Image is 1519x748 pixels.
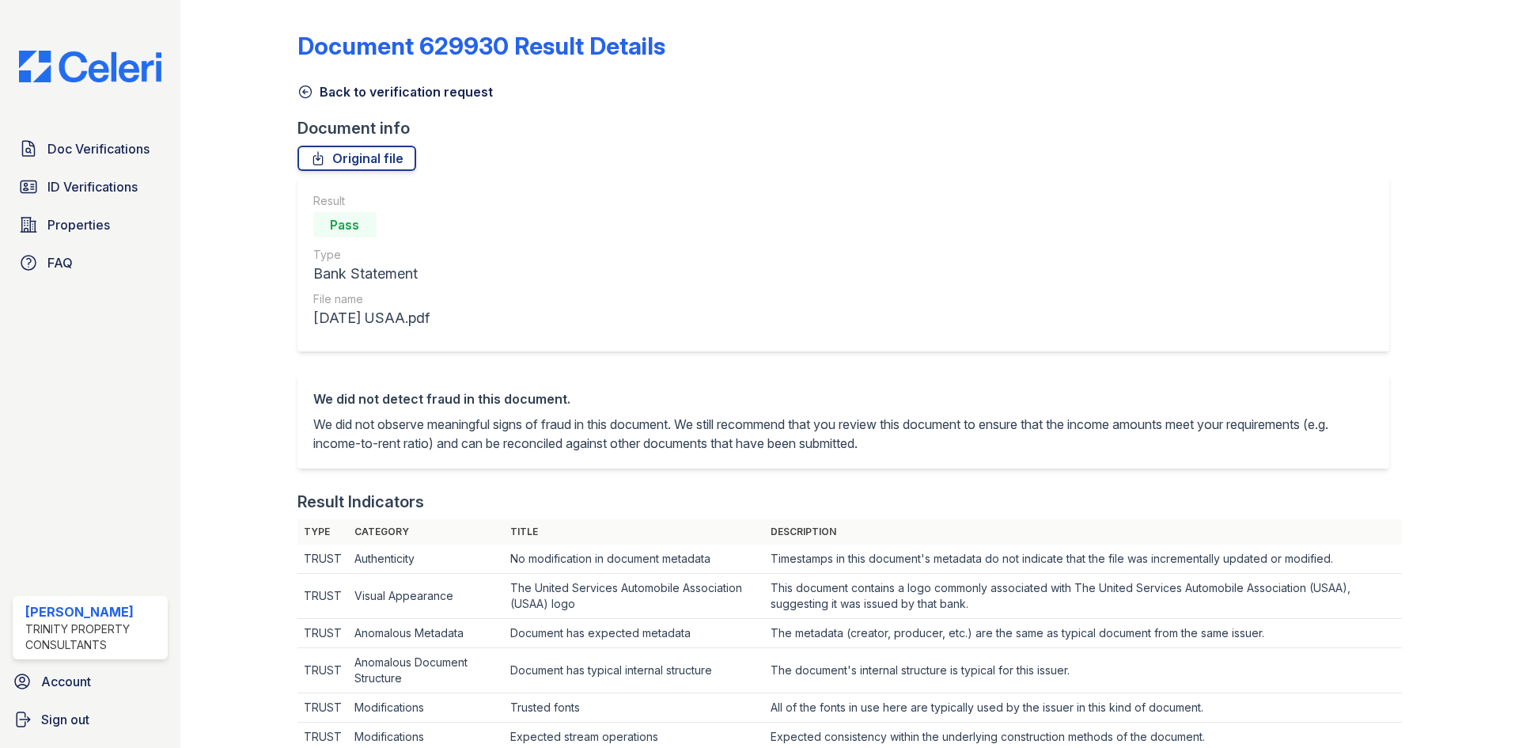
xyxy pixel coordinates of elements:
[297,519,348,545] th: Type
[13,133,168,165] a: Doc Verifications
[41,710,89,729] span: Sign out
[313,307,430,329] div: [DATE] USAA.pdf
[504,619,764,648] td: Document has expected metadata
[504,693,764,723] td: Trusted fonts
[348,693,504,723] td: Modifications
[504,519,764,545] th: Title
[297,619,348,648] td: TRUST
[764,648,1402,693] td: The document's internal structure is typical for this issuer.
[504,648,764,693] td: Document has typical internal structure
[297,545,348,574] td: TRUST
[13,209,168,241] a: Properties
[297,491,424,513] div: Result Indicators
[47,253,73,272] span: FAQ
[297,117,1402,139] div: Document info
[47,177,138,196] span: ID Verifications
[313,263,430,285] div: Bank Statement
[41,672,91,691] span: Account
[13,247,168,279] a: FAQ
[348,619,504,648] td: Anomalous Metadata
[313,291,430,307] div: File name
[313,247,430,263] div: Type
[297,693,348,723] td: TRUST
[297,32,665,60] a: Document 629930 Result Details
[504,545,764,574] td: No modification in document metadata
[13,171,168,203] a: ID Verifications
[764,545,1402,574] td: Timestamps in this document's metadata do not indicate that the file was incrementally updated or...
[6,704,174,735] a: Sign out
[313,415,1373,453] p: We did not observe meaningful signs of fraud in this document. We still recommend that you review...
[764,619,1402,648] td: The metadata (creator, producer, etc.) are the same as typical document from the same issuer.
[313,389,1373,408] div: We did not detect fraud in this document.
[348,574,504,619] td: Visual Appearance
[348,519,504,545] th: Category
[297,648,348,693] td: TRUST
[297,146,416,171] a: Original file
[313,212,377,237] div: Pass
[6,666,174,697] a: Account
[47,215,110,234] span: Properties
[764,693,1402,723] td: All of the fonts in use here are typically used by the issuer in this kind of document.
[297,574,348,619] td: TRUST
[504,574,764,619] td: The United Services Automobile Association (USAA) logo
[25,621,161,653] div: Trinity Property Consultants
[764,519,1402,545] th: Description
[297,82,493,101] a: Back to verification request
[47,139,150,158] span: Doc Verifications
[25,602,161,621] div: [PERSON_NAME]
[764,574,1402,619] td: This document contains a logo commonly associated with The United Services Automobile Association...
[348,545,504,574] td: Authenticity
[6,51,174,82] img: CE_Logo_Blue-a8612792a0a2168367f1c8372b55b34899dd931a85d93a1a3d3e32e68fde9ad4.png
[313,193,430,209] div: Result
[348,648,504,693] td: Anomalous Document Structure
